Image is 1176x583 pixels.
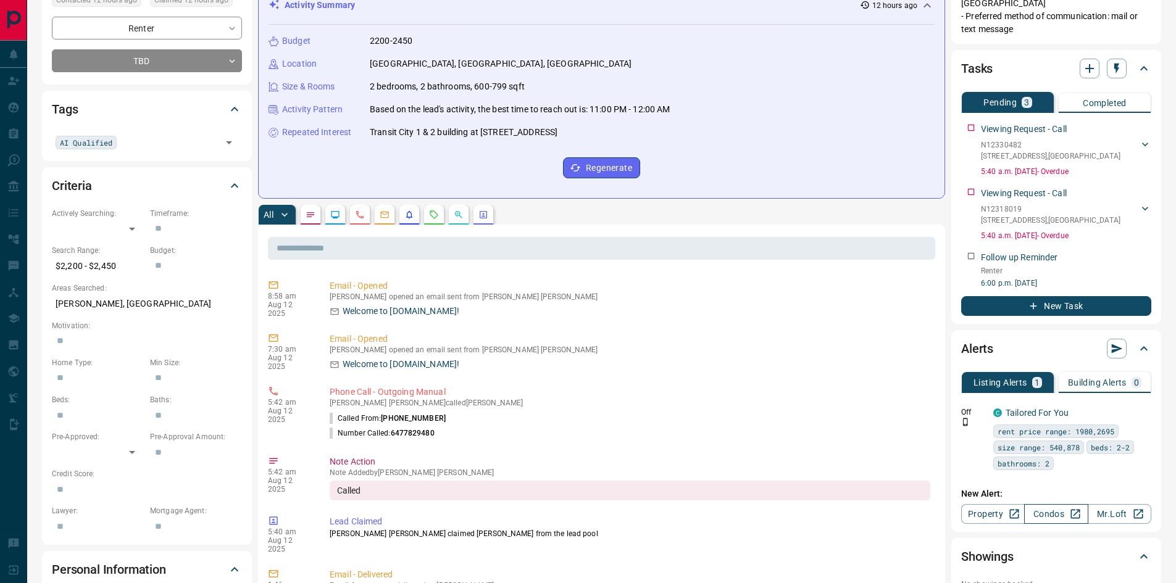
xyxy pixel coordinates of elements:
[330,528,930,539] p: [PERSON_NAME] [PERSON_NAME] claimed [PERSON_NAME] from the lead pool
[961,296,1151,316] button: New Task
[330,468,930,477] p: Note Added by [PERSON_NAME] [PERSON_NAME]
[961,504,1025,524] a: Property
[961,407,986,418] p: Off
[268,407,311,424] p: Aug 12 2025
[330,428,435,439] p: Number Called:
[983,98,1017,107] p: Pending
[998,441,1080,453] span: size range: 540,878
[998,457,1049,469] span: bathrooms: 2
[268,300,311,318] p: Aug 12 2025
[150,357,242,368] p: Min Size:
[220,134,238,151] button: Open
[1083,99,1127,107] p: Completed
[355,210,365,220] svg: Calls
[981,215,1120,226] p: [STREET_ADDRESS] , [GEOGRAPHIC_DATA]
[370,57,632,70] p: [GEOGRAPHIC_DATA], [GEOGRAPHIC_DATA], [GEOGRAPHIC_DATA]
[52,245,144,256] p: Search Range:
[330,333,930,345] p: Email - Opened
[330,386,930,399] p: Phone Call - Outgoing Manual
[391,429,435,437] span: 6477829480
[429,210,439,220] svg: Requests
[264,210,273,219] p: All
[1024,504,1088,524] a: Condos
[961,334,1151,363] div: Alerts
[981,123,1067,136] p: Viewing Request - Call
[981,201,1151,228] div: N12318019[STREET_ADDRESS],[GEOGRAPHIC_DATA]
[150,208,242,219] p: Timeframe:
[282,126,351,139] p: Repeated Interest
[380,210,390,220] svg: Emails
[52,176,92,196] h2: Criteria
[478,210,488,220] svg: Agent Actions
[961,54,1151,83] div: Tasks
[330,413,446,424] p: Called From:
[52,394,144,405] p: Beds:
[343,305,459,318] p: Welcome to [DOMAIN_NAME]!
[150,394,242,405] p: Baths:
[330,345,930,354] p: [PERSON_NAME] opened an email sent from [PERSON_NAME] [PERSON_NAME]
[981,204,1120,215] p: N12318019
[60,136,112,149] span: AI Qualified
[1091,441,1130,453] span: beds: 2-2
[52,294,242,314] p: [PERSON_NAME], [GEOGRAPHIC_DATA]
[974,378,1027,387] p: Listing Alerts
[282,80,335,93] p: Size & Rooms
[330,399,930,407] p: [PERSON_NAME] [PERSON_NAME] called [PERSON_NAME]
[370,126,557,139] p: Transit City 1 & 2 building at [STREET_ADDRESS]
[52,560,166,579] h2: Personal Information
[330,279,930,292] p: Email - Opened
[981,278,1151,289] p: 6:00 p.m. [DATE]
[981,251,1057,264] p: Follow up Reminder
[330,455,930,468] p: Note Action
[1024,98,1029,107] p: 3
[268,476,311,494] p: Aug 12 2025
[370,35,412,48] p: 2200-2450
[981,151,1120,162] p: [STREET_ADDRESS] , [GEOGRAPHIC_DATA]
[52,17,242,39] div: Renter
[1088,504,1151,524] a: Mr.Loft
[563,157,640,178] button: Regenerate
[370,80,525,93] p: 2 bedrooms, 2 bathrooms, 600-799 sqft
[52,320,242,331] p: Motivation:
[52,357,144,368] p: Home Type:
[330,210,340,220] svg: Lead Browsing Activity
[268,398,311,407] p: 5:42 am
[981,265,1151,276] p: Renter
[981,139,1120,151] p: N12330482
[961,547,1014,566] h2: Showings
[268,536,311,553] p: Aug 12 2025
[998,425,1114,437] span: rent price range: 1980,2695
[454,210,464,220] svg: Opportunities
[268,354,311,371] p: Aug 12 2025
[961,542,1151,571] div: Showings
[150,505,242,516] p: Mortgage Agent:
[52,505,144,516] p: Lawyer:
[343,358,459,371] p: Welcome to [DOMAIN_NAME]!
[330,292,930,301] p: [PERSON_NAME] opened an email sent from [PERSON_NAME] [PERSON_NAME]
[961,339,993,358] h2: Alerts
[52,208,144,219] p: Actively Searching:
[306,210,315,220] svg: Notes
[961,487,1151,500] p: New Alert:
[52,256,144,276] p: $2,200 - $2,450
[961,418,970,426] svg: Push Notification Only
[981,166,1151,177] p: 5:40 a.m. [DATE] - Overdue
[981,230,1151,241] p: 5:40 a.m. [DATE] - Overdue
[150,431,242,442] p: Pre-Approval Amount:
[1006,408,1069,418] a: Tailored For You
[268,468,311,476] p: 5:42 am
[52,171,242,201] div: Criteria
[330,481,930,500] div: Called
[961,59,993,78] h2: Tasks
[404,210,414,220] svg: Listing Alerts
[52,283,242,294] p: Areas Searched:
[52,468,242,479] p: Credit Score:
[370,103,670,116] p: Based on the lead's activity, the best time to reach out is: 11:00 PM - 12:00 AM
[52,431,144,442] p: Pre-Approved:
[52,94,242,124] div: Tags
[981,187,1067,200] p: Viewing Request - Call
[993,408,1002,417] div: condos.ca
[1035,378,1040,387] p: 1
[150,245,242,256] p: Budget:
[381,414,446,423] span: [PHONE_NUMBER]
